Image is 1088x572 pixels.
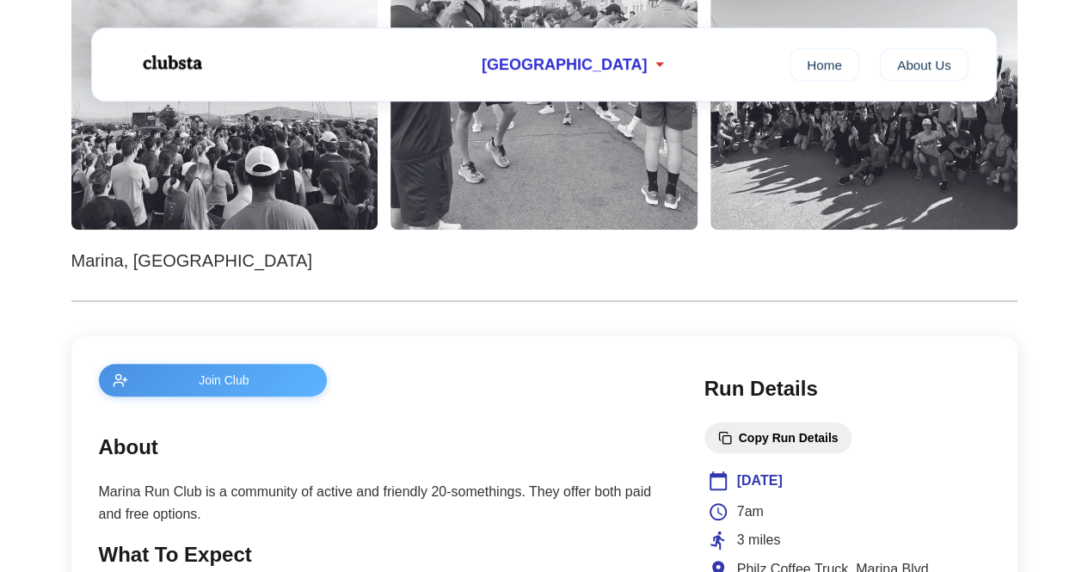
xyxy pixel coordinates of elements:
[99,538,670,571] h2: What To Expect
[704,422,852,453] button: Copy Run Details
[482,56,647,74] span: [GEOGRAPHIC_DATA]
[99,364,670,397] a: Join Club
[71,247,1017,274] p: Marina, [GEOGRAPHIC_DATA]
[880,48,968,81] a: About Us
[135,373,314,387] span: Join Club
[99,481,670,525] p: Marina Run Club is a community of active and friendly 20-somethings. They offer both paid and fre...
[120,41,223,84] img: Logo
[99,364,328,397] button: Join Club
[737,470,783,492] span: [DATE]
[99,431,670,464] h2: About
[790,48,859,81] a: Home
[737,501,764,523] span: 7am
[704,372,990,405] h2: Run Details
[737,529,781,551] span: 3 miles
